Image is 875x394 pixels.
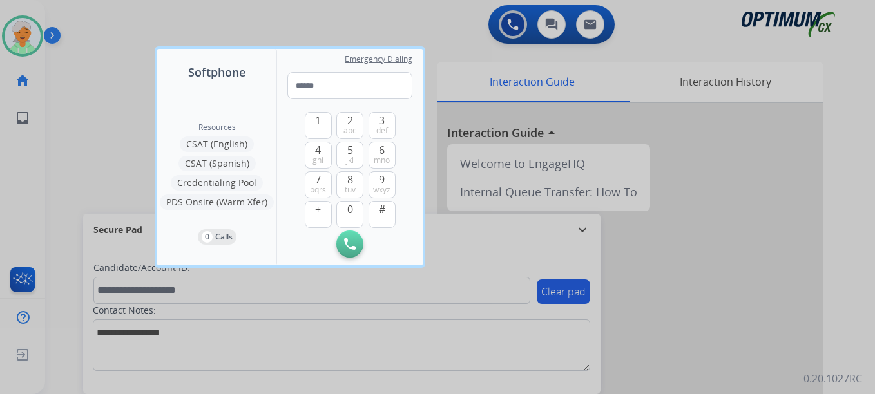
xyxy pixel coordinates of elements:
span: Emergency Dialing [345,54,412,64]
button: CSAT (Spanish) [178,156,256,171]
button: 6mno [369,142,396,169]
span: + [315,202,321,217]
span: abc [343,126,356,136]
p: 0.20.1027RC [803,371,862,386]
button: 1 [305,112,332,139]
span: jkl [346,155,354,165]
span: pqrs [310,185,326,195]
button: 9wxyz [369,171,396,198]
button: 0 [336,201,363,228]
span: 5 [347,142,353,158]
span: 4 [315,142,321,158]
button: PDS Onsite (Warm Xfer) [160,194,274,210]
span: 6 [379,142,385,158]
span: 1 [315,113,321,128]
button: 4ghi [305,142,332,169]
span: def [376,126,388,136]
button: + [305,201,332,228]
p: 0 [202,231,213,243]
img: call-button [344,238,356,250]
span: # [379,202,385,217]
span: tuv [345,185,356,195]
span: 2 [347,113,353,128]
button: 7pqrs [305,171,332,198]
button: # [369,201,396,228]
button: CSAT (English) [180,136,254,152]
span: 3 [379,113,385,128]
span: 0 [347,202,353,217]
button: 3def [369,112,396,139]
button: 8tuv [336,171,363,198]
button: 2abc [336,112,363,139]
span: ghi [312,155,323,165]
button: 5jkl [336,142,363,169]
span: 7 [315,172,321,187]
span: mno [374,155,390,165]
span: Softphone [188,63,245,81]
span: 9 [379,172,385,187]
p: Calls [215,231,233,243]
span: Resources [198,122,236,133]
span: wxyz [373,185,390,195]
span: 8 [347,172,353,187]
button: 0Calls [198,229,236,245]
button: Credentialing Pool [171,175,263,191]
